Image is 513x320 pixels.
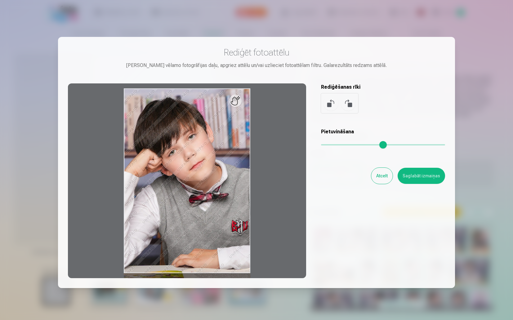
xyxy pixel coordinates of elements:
button: Atcelt [371,168,393,184]
button: Saglabāt izmaiņas [398,168,445,184]
div: [PERSON_NAME] vēlamo fotogrāfijas daļu, apgriez attēlu un/vai uzlieciet fotoattēlam filtru. Galar... [68,62,445,69]
h3: Rediģēt fotoattēlu [68,47,445,58]
h5: Pietuvināšana [321,128,445,136]
h5: Rediģēšanas rīki [321,83,445,91]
